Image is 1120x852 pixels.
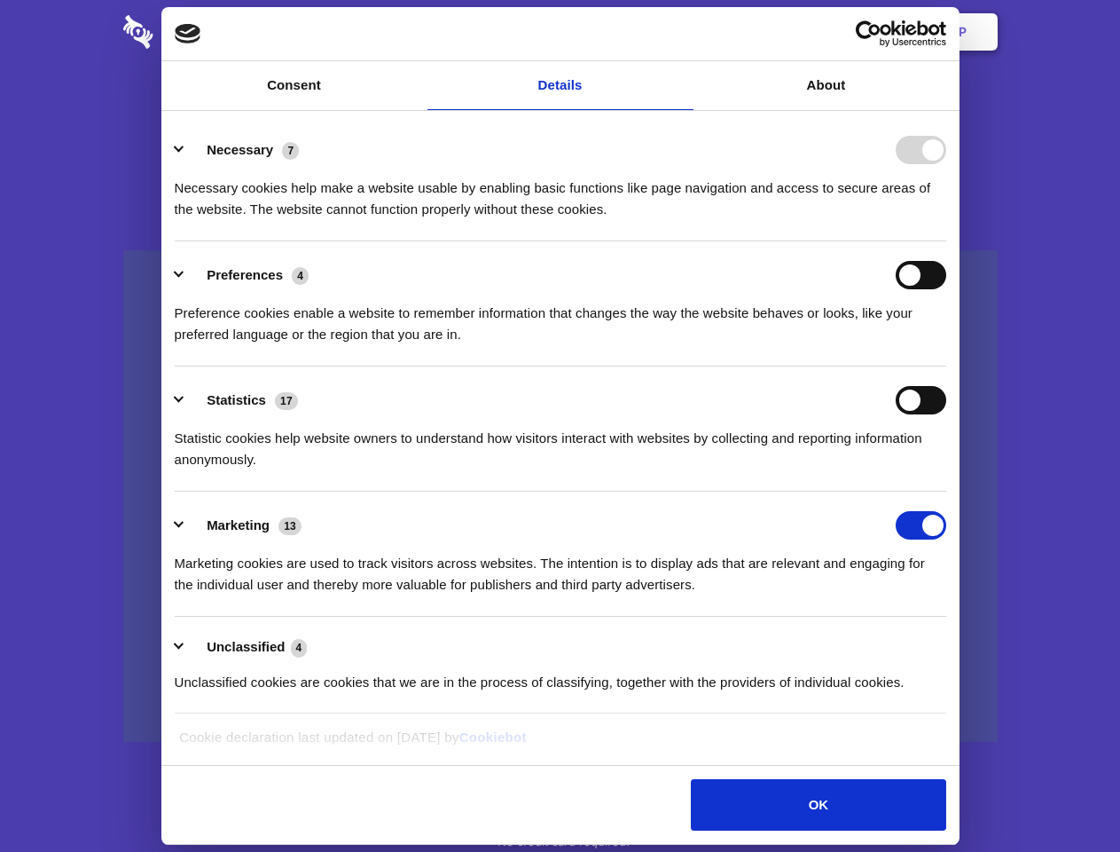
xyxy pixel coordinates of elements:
img: logo-wordmark-white-trans-d4663122ce5f474addd5e946df7df03e33cb6a1c49d2221995e7729f52c070b2.svg [123,15,275,49]
a: Login [804,4,881,59]
a: Usercentrics Cookiebot - opens in a new window [791,20,946,47]
img: logo [175,24,201,43]
button: Necessary (7) [175,136,310,164]
span: 13 [278,517,302,535]
button: OK [691,779,945,831]
span: 17 [275,392,298,410]
a: Consent [161,61,427,110]
a: Details [427,61,693,110]
label: Statistics [207,392,266,407]
button: Preferences (4) [175,261,320,289]
button: Unclassified (4) [175,636,318,659]
a: Contact [719,4,801,59]
div: Cookie declaration last updated on [DATE] by [166,727,954,761]
a: Wistia video thumbnail [123,250,998,743]
a: Pricing [521,4,598,59]
div: Necessary cookies help make a website usable by enabling basic functions like page navigation and... [175,164,946,220]
label: Preferences [207,267,283,282]
label: Necessary [207,142,273,157]
h4: Auto-redaction of sensitive data, encrypted data sharing and self-destructing private chats. Shar... [123,162,998,220]
div: Statistic cookies help website owners to understand how visitors interact with websites by collec... [175,414,946,470]
a: Cookiebot [459,730,527,745]
div: Preference cookies enable a website to remember information that changes the way the website beha... [175,289,946,345]
div: Marketing cookies are used to track visitors across websites. The intention is to display ads tha... [175,540,946,596]
div: Unclassified cookies are cookies that we are in the process of classifying, together with the pro... [175,659,946,693]
span: 4 [291,639,308,657]
label: Marketing [207,517,270,532]
button: Marketing (13) [175,511,313,540]
span: 4 [292,267,309,285]
span: 7 [282,142,299,160]
button: Statistics (17) [175,386,309,414]
iframe: Drift Widget Chat Controller [1031,763,1099,831]
a: About [693,61,959,110]
h1: Eliminate Slack Data Loss. [123,80,998,144]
